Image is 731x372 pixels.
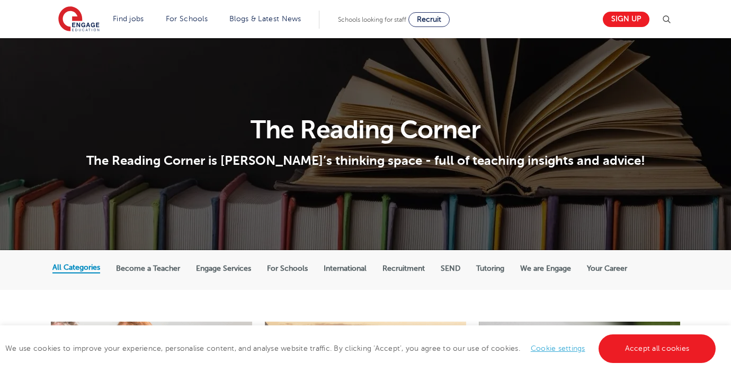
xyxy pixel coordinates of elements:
label: All Categories [52,263,100,272]
a: For Schools [166,15,208,23]
span: We use cookies to improve your experience, personalise content, and analyse website traffic. By c... [5,344,718,352]
a: Cookie settings [531,344,585,352]
label: Tutoring [476,264,504,273]
label: Your Career [587,264,627,273]
a: Sign up [603,12,649,27]
label: Become a Teacher [116,264,180,273]
a: Recruit [408,12,450,27]
p: The Reading Corner is [PERSON_NAME]’s thinking space - full of teaching insights and advice! [52,153,679,169]
label: For Schools [267,264,308,273]
label: Engage Services [196,264,251,273]
a: Blogs & Latest News [229,15,301,23]
span: Schools looking for staff [338,16,406,23]
a: Find jobs [113,15,144,23]
label: We are Engage [520,264,571,273]
span: Recruit [417,15,441,23]
label: International [324,264,367,273]
label: SEND [441,264,460,273]
img: Engage Education [58,6,100,33]
a: Accept all cookies [599,334,716,363]
h1: The Reading Corner [52,117,679,143]
label: Recruitment [382,264,425,273]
